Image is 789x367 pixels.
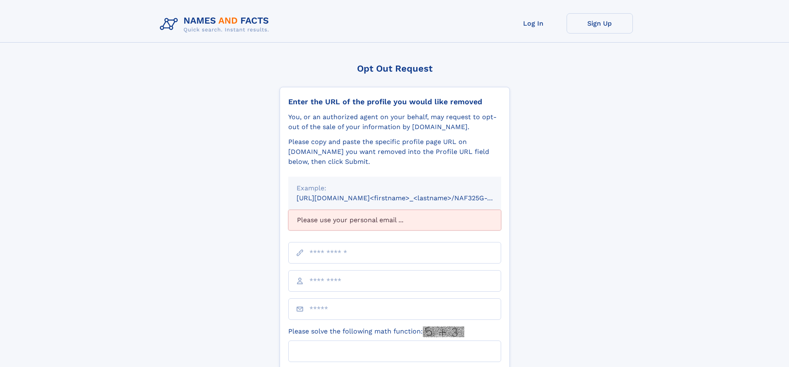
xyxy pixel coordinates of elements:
a: Sign Up [567,13,633,34]
img: Logo Names and Facts [157,13,276,36]
div: You, or an authorized agent on your behalf, may request to opt-out of the sale of your informatio... [288,112,501,132]
div: Enter the URL of the profile you would like removed [288,97,501,106]
label: Please solve the following math function: [288,326,464,337]
small: [URL][DOMAIN_NAME]<firstname>_<lastname>/NAF325G-xxxxxxxx [297,194,517,202]
div: Opt Out Request [280,63,510,74]
div: Please copy and paste the specific profile page URL on [DOMAIN_NAME] you want removed into the Pr... [288,137,501,167]
div: Please use your personal email ... [288,210,501,230]
div: Example: [297,183,493,193]
a: Log In [500,13,567,34]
